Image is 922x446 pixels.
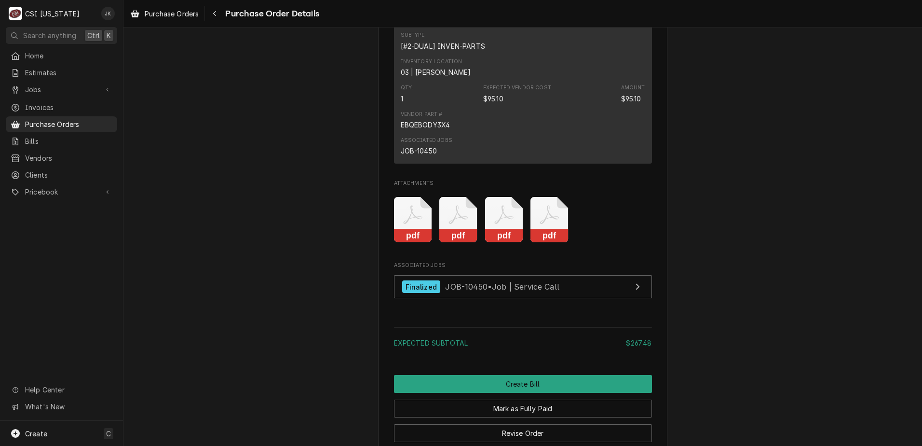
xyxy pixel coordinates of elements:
span: Ctrl [87,30,100,41]
div: Button Group Row [394,418,652,442]
a: View Job [394,275,652,299]
span: Purchase Orders [145,9,199,19]
button: pdf [439,197,477,243]
span: Create [25,430,47,438]
div: JOB-10450 [401,146,437,156]
a: Invoices [6,99,117,115]
button: Revise Order [394,424,652,442]
span: Expected Subtotal [394,339,468,347]
div: Subtype [401,31,425,39]
div: JK [101,7,115,20]
span: Purchase Order Details [222,7,319,20]
span: Home [25,51,112,61]
div: C [9,7,22,20]
div: Inventory Location [401,58,471,77]
a: Home [6,48,117,64]
div: Qty. [401,84,414,92]
span: Pricebook [25,187,98,197]
button: pdf [530,197,569,243]
span: Associated Jobs [394,262,652,269]
div: CSI [US_STATE] [25,9,80,19]
div: Associated Jobs [401,137,452,144]
a: Bills [6,133,117,149]
span: Attachments [394,180,652,187]
button: Navigate back [207,6,222,21]
div: Inventory Location [401,58,462,66]
span: Invoices [25,102,112,112]
span: Vendors [25,153,112,163]
a: Purchase Orders [6,116,117,132]
button: pdf [485,197,523,243]
button: Mark as Fully Paid [394,400,652,418]
div: Associated Jobs [394,262,652,303]
div: Finalized [402,280,440,293]
div: EBQEBODY3X4 [401,120,450,130]
a: Estimates [6,65,117,81]
span: Search anything [23,30,76,41]
div: Subtotal [394,338,652,348]
div: Vendor Part # [401,111,443,118]
div: Inventory Location [401,67,471,77]
div: Button Group Row [394,393,652,418]
div: Quantity [401,84,414,103]
div: Attachments [394,180,652,250]
div: Amount Summary [394,323,652,355]
span: JOB-10450 • Job | Service Call [445,282,559,292]
div: Jeff Kuehl's Avatar [101,7,115,20]
div: Amount [621,94,641,104]
span: Attachments [394,189,652,250]
span: Clients [25,170,112,180]
div: $267.48 [626,338,651,348]
div: Expected Vendor Cost [483,84,551,92]
a: Go to Help Center [6,382,117,398]
span: Purchase Orders [25,119,112,129]
span: C [106,429,111,439]
div: Quantity [401,94,403,104]
div: Subtype [401,31,485,51]
span: Bills [25,136,112,146]
a: Clients [6,167,117,183]
div: CSI Kentucky's Avatar [9,7,22,20]
div: Expected Vendor Cost [483,94,503,104]
span: Help Center [25,385,111,395]
span: K [107,30,111,41]
a: Go to Pricebook [6,184,117,200]
a: Go to What's New [6,399,117,415]
div: Button Group Row [394,375,652,393]
span: Estimates [25,68,112,78]
div: Amount [621,84,645,103]
button: Create Bill [394,375,652,393]
a: Go to Jobs [6,82,117,98]
a: Vendors [6,150,117,166]
span: Jobs [25,84,98,95]
button: Search anythingCtrlK [6,27,117,44]
button: pdf [394,197,432,243]
div: Expected Vendor Cost [483,84,551,103]
a: Purchase Orders [126,6,203,22]
div: Amount [621,84,645,92]
div: Subtype [401,41,485,51]
span: What's New [25,402,111,412]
